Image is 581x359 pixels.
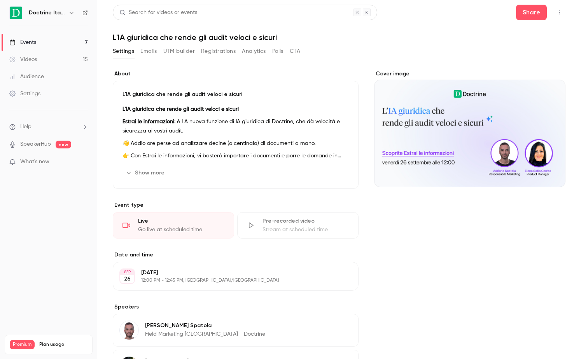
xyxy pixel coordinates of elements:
[201,45,236,58] button: Registrations
[163,45,195,58] button: UTM builder
[237,212,359,239] div: Pre-recorded videoStream at scheduled time
[262,217,349,225] div: Pre-recorded video
[56,141,71,148] span: new
[9,73,44,80] div: Audience
[113,303,359,311] label: Speakers
[374,70,565,187] section: Cover image
[10,7,22,19] img: Doctrine Italia
[39,342,87,348] span: Plan usage
[124,275,131,283] p: 26
[29,9,65,17] h6: Doctrine Italia
[9,56,37,63] div: Videos
[141,277,317,284] p: 12:00 PM - 12:45 PM, [GEOGRAPHIC_DATA]/[GEOGRAPHIC_DATA]
[9,90,40,98] div: Settings
[20,123,31,131] span: Help
[122,106,239,112] strong: L'IA giuridica che rende gli audit veloci e sicuri
[120,321,138,340] img: Adriano Spatola
[122,167,169,179] button: Show more
[9,38,36,46] div: Events
[516,5,547,20] button: Share
[113,314,359,347] div: Adriano Spatola[PERSON_NAME] SpatolaField Marketing [GEOGRAPHIC_DATA] - Doctrine
[20,158,49,166] span: What's new
[113,33,565,42] h1: L'IA giuridica che rende gli audit veloci e sicuri
[242,45,266,58] button: Analytics
[272,45,283,58] button: Polls
[20,140,51,148] a: SpeakerHub
[113,201,359,209] p: Event type
[122,139,349,148] p: 👋 Addio ore perse ad analizzare decine (o centinaia) di documenti a mano.
[374,70,565,78] label: Cover image
[122,151,349,160] p: 👉 Con Estrai le informazioni, vi basterà importare i documenti e porre le domande in questione, p...
[79,159,88,166] iframe: Noticeable Trigger
[113,251,359,259] label: Date and time
[10,340,35,349] span: Premium
[140,45,157,58] button: Emails
[122,119,174,124] strong: Estrai le informazioni
[122,117,349,136] p: : è LA nuova funzione di IA giuridica di Doctrine, che dà velocità e sicurezza ai vostri audit.
[113,212,234,239] div: LiveGo live at scheduled time
[120,269,134,275] div: SEP
[262,226,349,234] div: Stream at scheduled time
[113,45,134,58] button: Settings
[9,123,88,131] li: help-dropdown-opener
[138,217,224,225] div: Live
[141,269,317,277] p: [DATE]
[290,45,300,58] button: CTA
[145,322,265,329] p: [PERSON_NAME] Spatola
[138,226,224,234] div: Go live at scheduled time
[145,330,265,338] p: Field Marketing [GEOGRAPHIC_DATA] - Doctrine
[113,70,359,78] label: About
[122,91,349,98] p: L'IA giuridica che rende gli audit veloci e sicuri
[119,9,197,17] div: Search for videos or events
